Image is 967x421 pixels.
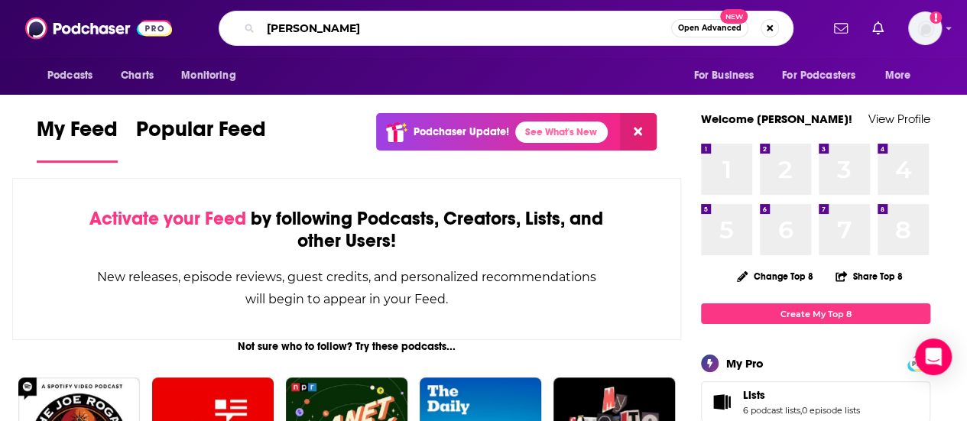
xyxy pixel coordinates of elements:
button: Show profile menu [908,11,942,45]
button: open menu [37,61,112,90]
span: For Business [693,65,754,86]
span: Logged in as sierra.swanson [908,11,942,45]
span: Open Advanced [678,24,741,32]
button: open menu [683,61,773,90]
a: PRO [910,357,928,368]
span: Charts [121,65,154,86]
span: New [720,9,748,24]
a: Welcome [PERSON_NAME]! [701,112,852,126]
div: Open Intercom Messenger [915,338,952,375]
span: Popular Feed [136,116,266,151]
input: Search podcasts, credits, & more... [261,16,671,40]
span: For Podcasters [782,65,855,86]
div: Not sure who to follow? Try these podcasts... [12,340,681,353]
button: open menu [875,61,930,90]
a: 6 podcast lists [743,405,800,416]
a: Charts [111,61,163,90]
p: Podchaser Update! [414,125,509,138]
span: Monitoring [181,65,235,86]
a: 0 episode lists [802,405,860,416]
span: Activate your Feed [89,207,246,230]
a: Lists [706,391,737,413]
button: open menu [170,61,255,90]
span: Lists [743,388,765,402]
button: open menu [772,61,878,90]
a: View Profile [868,112,930,126]
a: Show notifications dropdown [866,15,890,41]
button: Change Top 8 [728,267,823,286]
button: Share Top 8 [835,261,904,291]
span: Podcasts [47,65,92,86]
span: PRO [910,358,928,369]
a: My Feed [37,116,118,163]
span: My Feed [37,116,118,151]
img: User Profile [908,11,942,45]
svg: Add a profile image [930,11,942,24]
a: Create My Top 8 [701,303,930,324]
div: My Pro [726,356,764,371]
div: New releases, episode reviews, guest credits, and personalized recommendations will begin to appe... [89,266,604,310]
img: Podchaser - Follow, Share and Rate Podcasts [25,14,172,43]
span: More [885,65,911,86]
a: Lists [743,388,860,402]
div: by following Podcasts, Creators, Lists, and other Users! [89,208,604,252]
span: , [800,405,802,416]
a: Popular Feed [136,116,266,163]
a: See What's New [515,121,608,143]
a: Show notifications dropdown [828,15,854,41]
div: Search podcasts, credits, & more... [219,11,793,46]
button: Open AdvancedNew [671,19,748,37]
